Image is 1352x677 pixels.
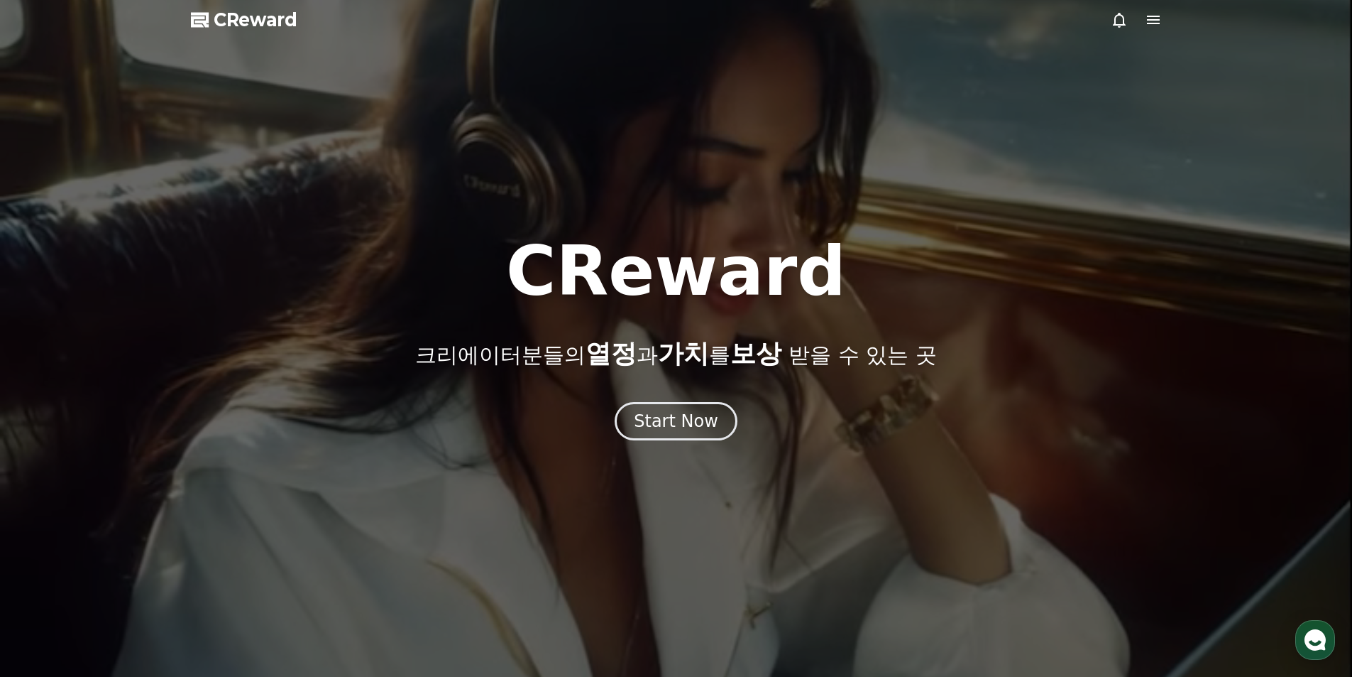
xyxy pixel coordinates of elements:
p: 크리에이터분들의 과 를 받을 수 있는 곳 [415,340,936,368]
span: 홈 [45,472,53,483]
a: 설정 [183,450,273,486]
span: 대화 [130,472,147,484]
span: 보상 [730,339,781,368]
span: 설정 [219,472,236,483]
a: CReward [191,9,297,31]
a: 홈 [4,450,94,486]
span: CReward [214,9,297,31]
a: Start Now [615,416,737,430]
a: 대화 [94,450,183,486]
button: Start Now [615,402,737,440]
span: 가치 [658,339,709,368]
span: 열정 [586,339,637,368]
h1: CReward [506,237,846,305]
div: Start Now [634,410,718,433]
